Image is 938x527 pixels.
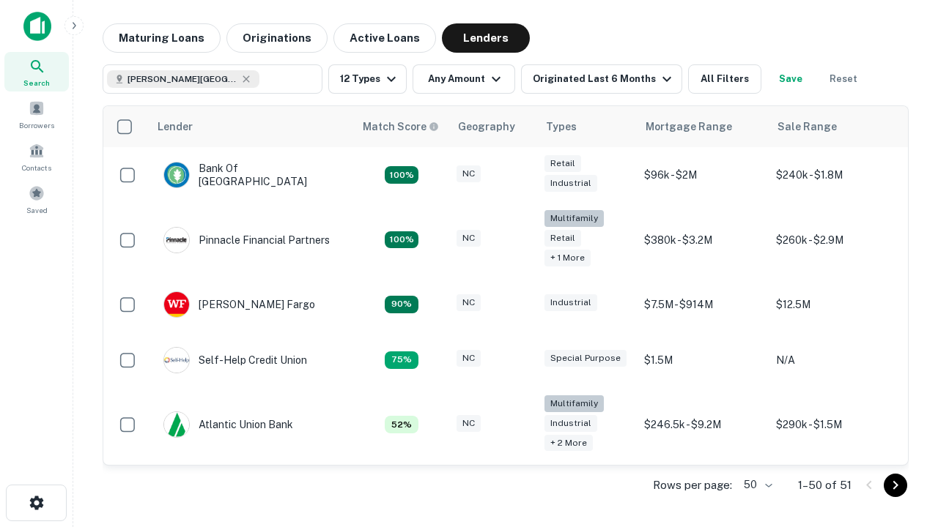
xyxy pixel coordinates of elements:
[457,230,481,247] div: NC
[769,147,901,203] td: $240k - $1.8M
[158,118,193,135] div: Lender
[544,250,591,266] div: + 1 more
[4,52,69,91] a: Search
[769,106,901,147] th: Sale Range
[544,435,593,452] div: + 2 more
[163,162,339,188] div: Bank Of [GEOGRAPHIC_DATA]
[23,12,51,41] img: capitalize-icon.png
[521,64,682,94] button: Originated Last 6 Months
[163,227,330,253] div: Pinnacle Financial Partners
[544,415,597,432] div: Industrial
[457,415,481,432] div: NC
[544,210,604,227] div: Multifamily
[163,347,307,373] div: Self-help Credit Union
[26,204,48,216] span: Saved
[333,23,436,53] button: Active Loans
[653,476,732,494] p: Rows per page:
[637,147,769,203] td: $96k - $2M
[884,474,907,497] button: Go to next page
[19,119,54,131] span: Borrowers
[637,203,769,277] td: $380k - $3.2M
[163,291,315,318] div: [PERSON_NAME] Fargo
[544,395,604,412] div: Multifamily
[164,348,189,373] img: picture
[328,64,407,94] button: 12 Types
[458,118,515,135] div: Geography
[767,64,814,94] button: Save your search to get updates of matches that match your search criteria.
[738,474,775,496] div: 50
[769,388,901,462] td: $290k - $1.5M
[385,351,418,369] div: Matching Properties: 10, hasApolloMatch: undefined
[23,77,50,89] span: Search
[769,203,901,277] td: $260k - $2.9M
[385,416,418,433] div: Matching Properties: 7, hasApolloMatch: undefined
[413,64,515,94] button: Any Amount
[149,106,354,147] th: Lender
[164,412,189,437] img: picture
[544,155,581,172] div: Retail
[533,70,676,88] div: Originated Last 6 Months
[164,228,189,253] img: picture
[457,294,481,311] div: NC
[537,106,637,147] th: Types
[103,23,221,53] button: Maturing Loans
[544,175,597,192] div: Industrial
[4,137,69,176] a: Contacts
[4,94,69,134] a: Borrowers
[637,106,769,147] th: Mortgage Range
[769,277,901,332] td: $12.5M
[164,162,189,187] img: picture
[442,23,530,53] button: Lenders
[226,23,328,53] button: Originations
[164,292,189,317] img: picture
[163,411,293,438] div: Atlantic Union Bank
[385,231,418,249] div: Matching Properties: 24, hasApolloMatch: undefined
[865,363,938,433] iframe: Chat Widget
[457,350,481,367] div: NC
[4,179,69,219] a: Saved
[646,118,732,135] div: Mortgage Range
[457,165,481,182] div: NC
[363,119,439,135] div: Capitalize uses an advanced AI algorithm to match your search with the best lender. The match sco...
[544,294,597,311] div: Industrial
[385,296,418,313] div: Matching Properties: 12, hasApolloMatch: undefined
[449,106,537,147] th: Geography
[769,332,901,388] td: N/A
[798,476,852,494] p: 1–50 of 51
[820,64,867,94] button: Reset
[354,106,449,147] th: Capitalize uses an advanced AI algorithm to match your search with the best lender. The match sco...
[637,332,769,388] td: $1.5M
[544,230,581,247] div: Retail
[637,277,769,332] td: $7.5M - $914M
[128,72,237,86] span: [PERSON_NAME][GEOGRAPHIC_DATA], [GEOGRAPHIC_DATA]
[544,350,627,367] div: Special Purpose
[363,119,436,135] h6: Match Score
[385,166,418,184] div: Matching Properties: 14, hasApolloMatch: undefined
[637,388,769,462] td: $246.5k - $9.2M
[688,64,761,94] button: All Filters
[778,118,837,135] div: Sale Range
[22,162,51,173] span: Contacts
[546,118,577,135] div: Types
